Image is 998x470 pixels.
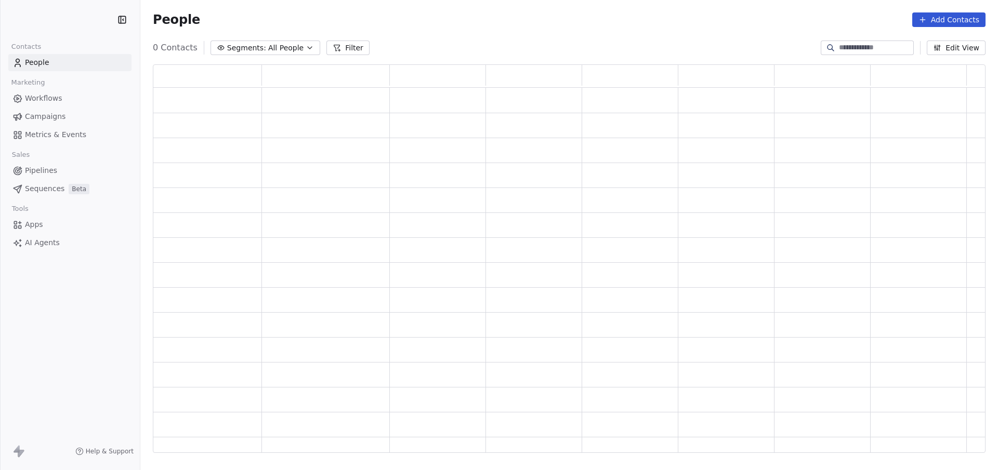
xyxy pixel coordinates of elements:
a: Campaigns [8,108,132,125]
a: People [8,54,132,71]
span: Help & Support [86,447,134,455]
span: Workflows [25,93,62,104]
span: Tools [7,201,33,217]
span: Metrics & Events [25,129,86,140]
span: Contacts [7,39,46,55]
button: Filter [326,41,370,55]
span: Beta [69,184,89,194]
a: SequencesBeta [8,180,132,197]
span: Marketing [7,75,49,90]
a: Apps [8,216,132,233]
span: Sequences [25,183,64,194]
button: Edit View [927,41,986,55]
a: Workflows [8,90,132,107]
button: Add Contacts [912,12,986,27]
span: Pipelines [25,165,57,176]
span: Apps [25,219,43,230]
a: AI Agents [8,234,132,251]
a: Pipelines [8,162,132,179]
a: Help & Support [75,447,134,455]
span: Sales [7,147,34,163]
span: Segments: [227,43,266,53]
span: People [153,12,200,28]
span: People [25,57,49,68]
span: 0 Contacts [153,42,198,54]
span: All People [268,43,304,53]
span: AI Agents [25,237,60,248]
span: Campaigns [25,111,65,122]
a: Metrics & Events [8,126,132,143]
